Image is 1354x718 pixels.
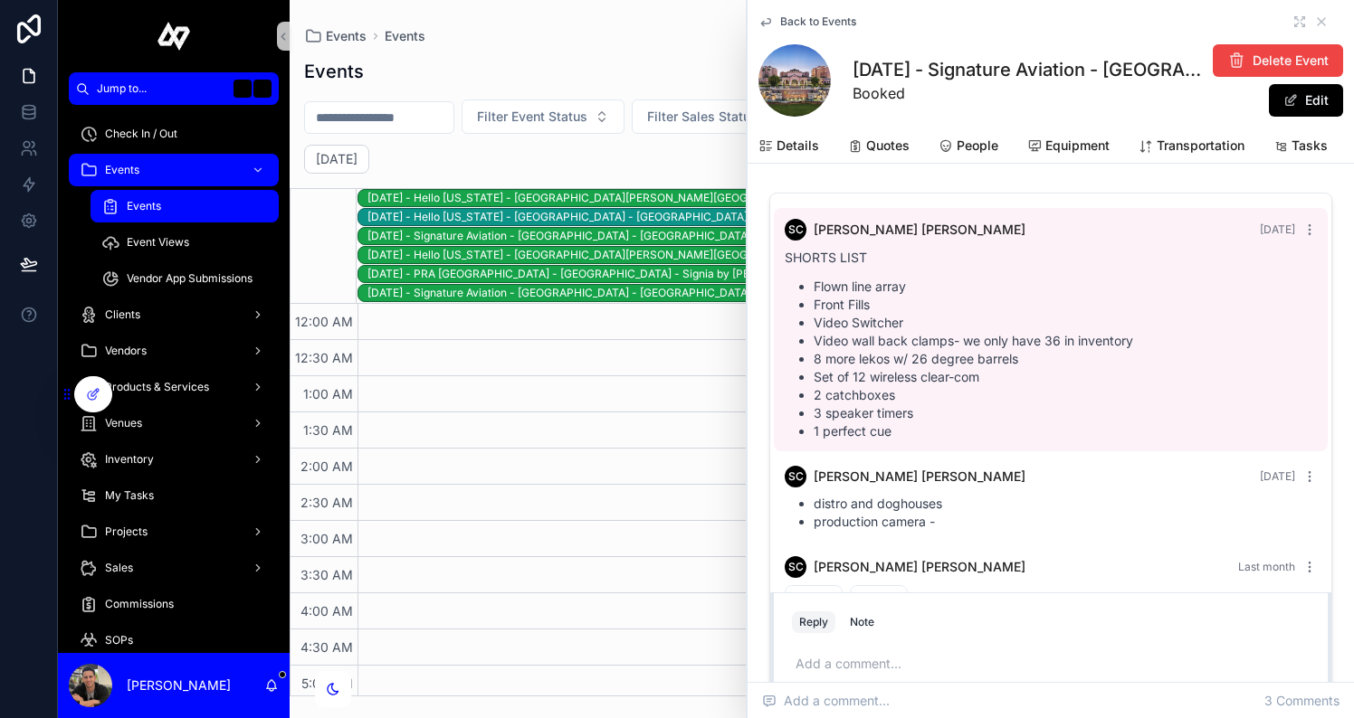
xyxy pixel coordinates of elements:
[105,597,174,611] span: Commissions
[367,285,1352,301] div: 10/20/2025 - Signature Aviation - Orlando - Caribe Royale - rec6Y6FagCyyVF5RJ
[1264,692,1340,710] span: 3 Comments
[127,199,161,213] span: Events
[127,676,231,694] p: [PERSON_NAME]
[762,692,890,710] span: Add a comment...
[814,468,1025,486] span: [PERSON_NAME] [PERSON_NAME]
[316,150,358,168] h2: [DATE]
[792,611,835,633] button: Reply
[814,278,1317,296] li: Flown line array
[255,81,270,96] span: K
[814,221,1025,239] span: [PERSON_NAME] [PERSON_NAME]
[69,588,279,620] a: Commissions
[1273,129,1328,165] a: Tasks
[367,229,1352,243] div: [DATE] - Signature Aviation - [GEOGRAPHIC_DATA] - [GEOGRAPHIC_DATA] Royale - recma45Ildpa3WtnL
[296,639,358,655] span: 4:30 AM
[127,235,189,250] span: Event Views
[758,129,819,165] a: Details
[848,129,910,165] a: Quotes
[69,72,279,105] button: Jump to...K
[157,22,191,51] img: App logo
[1253,52,1329,70] span: Delete Event
[296,495,358,510] span: 2:30 AM
[105,488,154,503] span: My Tasks
[105,561,133,575] span: Sales
[69,479,279,512] a: My Tasks
[367,228,1352,244] div: 10/20/2025 - Signature Aviation - Orlando - Caribe Royale - recma45Ildpa3WtnL
[69,515,279,548] a: Projects
[367,266,1352,282] div: 10/20/2025 - PRA Orlando - Orlando - Signia by Hilton Orlando Bonnet Creek - recKvgEPsdQEYPH04
[385,27,425,45] span: Events
[843,611,882,633] button: Note
[647,108,758,126] span: Filter Sales Status
[105,452,154,467] span: Inventory
[105,633,133,647] span: SOPs
[296,567,358,582] span: 3:30 AM
[814,314,1317,332] li: Video Switcher
[367,209,1352,225] div: 10/20/2025 - Hello Florida - Orlando - Omni Orlando Resort Champions Gate - recq4Oi9o8KmWaDBr
[296,603,358,619] span: 4:00 AM
[814,332,1317,350] li: Video wall back clamps- we only have 36 in inventory
[777,137,819,155] span: Details
[304,59,364,84] h1: Events
[814,296,1317,314] li: Front Fills
[1157,137,1244,155] span: Transportation
[69,624,279,657] a: SOPs
[1292,137,1328,155] span: Tasks
[1027,129,1110,165] a: Equipment
[853,82,1207,104] span: Booked
[367,191,1352,205] div: [DATE] - Hello [US_STATE] - [GEOGRAPHIC_DATA][PERSON_NAME][GEOGRAPHIC_DATA] - rec2izpV3VxHYF9n5
[1238,560,1295,573] span: Last month
[785,248,1317,267] p: SHORTS LIST
[105,416,142,430] span: Venues
[105,344,147,358] span: Vendors
[632,99,795,134] button: Select Button
[91,262,279,295] a: Vendor App Submissions
[1045,137,1110,155] span: Equipment
[299,422,358,438] span: 1:30 AM
[788,560,804,574] span: SC
[105,380,209,394] span: Products & Services
[127,271,253,286] span: Vendor App Submissions
[462,99,625,134] button: Select Button
[58,105,290,653] div: scrollable content
[296,531,358,546] span: 3:00 AM
[814,422,1317,440] li: 1 perfect cue
[69,443,279,476] a: Inventory
[1139,129,1244,165] a: Transportation
[788,222,804,237] span: SC
[939,129,998,165] a: People
[1269,84,1343,117] button: Edit
[105,524,148,539] span: Projects
[814,368,1317,386] li: Set of 12 wireless clear-com
[69,118,279,150] a: Check In / Out
[1260,222,1295,236] span: [DATE]
[91,226,279,259] a: Event Views
[105,163,139,177] span: Events
[1213,44,1343,77] button: Delete Event
[299,386,358,402] span: 1:00 AM
[1260,469,1295,483] span: [DATE]
[814,350,1317,368] li: 8 more lekos w/ 26 degree barrels
[69,298,279,331] a: Clients
[69,335,279,367] a: Vendors
[758,14,856,29] a: Back to Events
[105,127,177,141] span: Check In / Out
[788,469,804,484] span: SC
[69,407,279,439] a: Venues
[367,190,1352,206] div: 10/20/2025 - Hello Florida - Orlando - Walt Disney World Dolphin Resort - rec2izpV3VxHYF9n5
[304,27,367,45] a: Events
[326,27,367,45] span: Events
[297,675,358,691] span: 5:00 AM
[69,154,279,186] a: Events
[814,558,1025,576] span: [PERSON_NAME] [PERSON_NAME]
[850,615,874,629] div: Note
[866,137,910,155] span: Quotes
[105,307,140,322] span: Clients
[367,267,1352,281] div: [DATE] - PRA [GEOGRAPHIC_DATA] - [GEOGRAPHIC_DATA] - Signia by [PERSON_NAME] [PERSON_NAME] Creek ...
[814,386,1317,404] li: 2 catchboxes
[814,495,1317,513] li: distro and doghouses
[814,513,1317,531] li: production camera -
[814,404,1317,422] li: 3 speaker timers
[69,552,279,584] a: Sales
[367,248,1352,262] div: [DATE] - Hello [US_STATE] - [GEOGRAPHIC_DATA][PERSON_NAME][GEOGRAPHIC_DATA] - recp3hU09BtQCeZwx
